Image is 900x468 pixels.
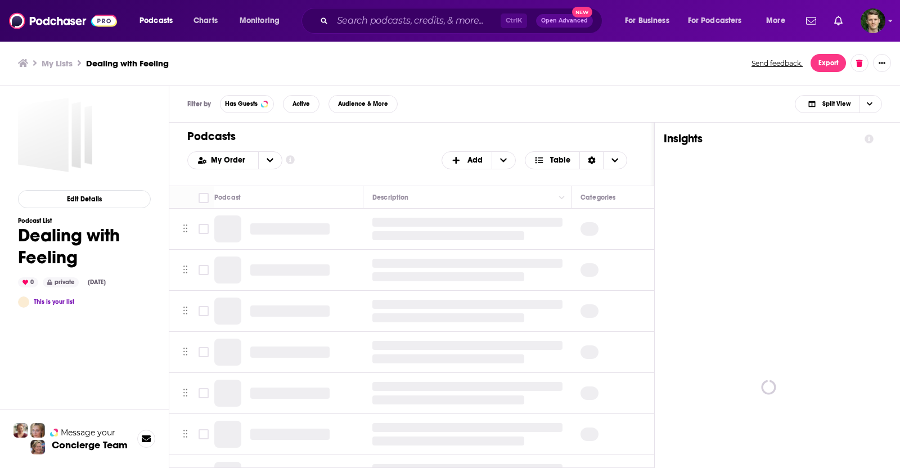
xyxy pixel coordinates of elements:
[182,262,189,278] button: Move
[617,12,683,30] button: open menu
[220,95,274,113] button: Has Guests
[536,14,593,28] button: Open AdvancedNew
[232,12,294,30] button: open menu
[625,13,669,29] span: For Business
[86,58,169,69] h3: Dealing with Feeling
[61,427,115,438] span: Message your
[18,217,151,224] h3: Podcast List
[182,385,189,402] button: Move
[193,13,218,29] span: Charts
[664,132,856,146] h1: Insights
[541,18,588,24] span: Open Advanced
[758,12,799,30] button: open menu
[188,156,258,164] button: open menu
[199,388,209,398] span: Toggle select row
[312,8,613,34] div: Search podcasts, credits, & more...
[286,155,295,165] a: Show additional information
[795,95,882,113] button: Choose View
[18,190,151,208] button: Edit Details
[283,95,319,113] button: Active
[30,423,45,438] img: Jules Profile
[572,7,592,17] span: New
[830,11,847,30] a: Show notifications dropdown
[214,191,241,204] div: Podcast
[873,54,891,72] button: Show More Button
[13,423,28,438] img: Sydney Profile
[9,10,117,31] img: Podchaser - Follow, Share and Rate Podcasts
[861,8,885,33] img: User Profile
[555,191,569,205] button: Column Actions
[83,278,110,287] div: [DATE]
[688,13,742,29] span: For Podcasters
[811,54,846,72] button: Export
[225,101,258,107] span: Has Guests
[822,101,850,107] span: Split View
[30,440,45,454] img: Barbara Profile
[52,439,128,451] h3: Concierge Team
[18,98,92,172] a: Dealing with Feeling
[187,100,211,108] h3: Filter by
[525,151,628,169] button: Choose View
[182,344,189,361] button: Move
[766,13,785,29] span: More
[332,12,501,30] input: Search podcasts, credits, & more...
[240,13,280,29] span: Monitoring
[18,277,38,287] div: 0
[338,101,388,107] span: Audience & More
[651,191,664,205] button: Column Actions
[442,151,516,169] button: + Add
[18,296,29,308] a: drew.kilman
[199,224,209,234] span: Toggle select row
[199,265,209,275] span: Toggle select row
[501,13,527,28] span: Ctrl K
[186,12,224,30] a: Charts
[258,152,282,169] button: open menu
[139,13,173,29] span: Podcasts
[187,129,627,143] h1: Podcasts
[861,8,885,33] span: Logged in as drew.kilman
[292,101,310,107] span: Active
[182,303,189,319] button: Move
[199,306,209,316] span: Toggle select row
[328,95,398,113] button: Audience & More
[187,151,282,169] h2: Choose List sort
[802,11,821,30] a: Show notifications dropdown
[42,58,73,69] a: My Lists
[43,277,79,287] div: private
[211,156,249,164] span: My Order
[579,152,603,169] div: Sort Direction
[132,12,187,30] button: open menu
[182,426,189,443] button: Move
[34,298,74,305] a: This is your list
[681,12,758,30] button: open menu
[467,156,483,164] span: Add
[199,429,209,439] span: Toggle select row
[18,224,151,268] h1: Dealing with Feeling
[199,347,209,357] span: Toggle select row
[182,220,189,237] button: Move
[861,8,885,33] button: Show profile menu
[550,156,570,164] span: Table
[748,58,806,68] button: Send feedback.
